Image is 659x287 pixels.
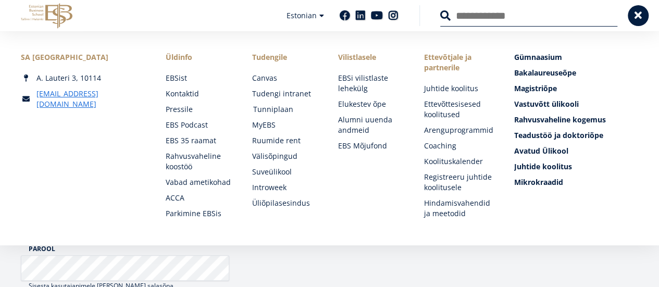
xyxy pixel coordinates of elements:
a: Gümnaasium [514,52,638,63]
a: Mikrokraadid [514,177,638,188]
span: Juhtide koolitus [514,161,572,171]
label: Parool [29,245,229,253]
a: Pressile [166,104,231,115]
a: Alumni uuenda andmeid [338,115,403,135]
span: Üldinfo [166,52,231,63]
div: SA [GEOGRAPHIC_DATA] [21,52,145,63]
a: Juhtide koolitus [514,161,638,172]
a: Ettevõttesisesed koolitused [424,99,493,120]
span: Bakalaureuseõpe [514,68,576,78]
span: Teadustöö ja doktoriõpe [514,130,603,140]
a: Tunniplaan [253,104,318,115]
a: Vastuvõtt ülikooli [514,99,638,109]
a: Introweek [252,182,317,193]
a: Avatud Ülikool [514,146,638,156]
a: Üliõpilasesindus [252,198,317,208]
a: Instagram [388,10,399,21]
span: Avatud Ülikool [514,146,568,156]
a: ACCA [166,193,231,203]
span: Gümnaasium [514,52,562,62]
a: Youtube [371,10,383,21]
a: Vabad ametikohad [166,177,231,188]
a: Bakalaureuseõpe [514,68,638,78]
a: Ruumide rent [252,135,317,146]
a: Kontaktid [166,89,231,99]
a: EBS Mõjufond [338,141,403,151]
a: EBSi vilistlaste lehekülg [338,73,403,94]
a: Tudengi intranet [252,89,317,99]
a: EBSist [166,73,231,83]
span: Magistriõpe [514,83,557,93]
a: EBS 35 raamat [166,135,231,146]
a: Canvas [252,73,317,83]
a: Hindamisvahendid ja meetodid [424,198,493,219]
a: Facebook [340,10,350,21]
a: Välisõpingud [252,151,317,161]
a: Rahvusvaheline kogemus [514,115,638,125]
a: Registreeru juhtide koolitusele [424,172,493,193]
a: Parkimine EBSis [166,208,231,219]
a: EBS Podcast [166,120,231,130]
a: Koolituskalender [424,156,493,167]
a: Coaching [424,141,493,151]
span: Rahvusvaheline kogemus [514,115,606,124]
a: Teadustöö ja doktoriõpe [514,130,638,141]
a: Rahvusvaheline koostöö [166,151,231,172]
a: Magistriõpe [514,83,638,94]
span: Ettevõtjale ja partnerile [424,52,493,73]
span: Vastuvõtt ülikooli [514,99,579,109]
div: A. Lauteri 3, 10114 [21,73,145,83]
a: Arenguprogrammid [424,125,493,135]
a: Elukestev õpe [338,99,403,109]
a: MyEBS [252,120,317,130]
span: Vilistlasele [338,52,403,63]
a: Juhtide koolitus [424,83,493,94]
span: Mikrokraadid [514,177,563,187]
a: Tudengile [252,52,317,63]
a: [EMAIL_ADDRESS][DOMAIN_NAME] [36,89,145,109]
a: Linkedin [355,10,366,21]
a: Suveülikool [252,167,317,177]
a: Raamatukogu [166,224,231,234]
